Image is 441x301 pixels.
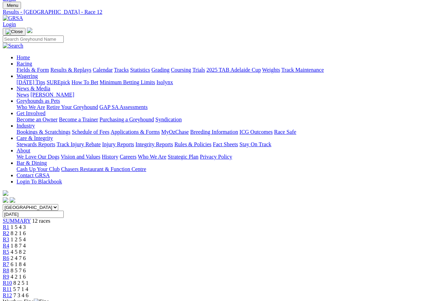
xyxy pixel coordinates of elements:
[3,243,9,249] a: R4
[10,197,15,203] img: twitter.svg
[17,104,45,110] a: Who We Are
[200,154,232,160] a: Privacy Policy
[61,166,146,172] a: Chasers Restaurant & Function Centre
[155,117,182,122] a: Syndication
[111,129,160,135] a: Applications & Forms
[102,141,134,147] a: Injury Reports
[17,166,438,172] div: Bar & Dining
[3,9,438,15] a: Results - [GEOGRAPHIC_DATA] - Race 12
[3,286,12,292] a: R11
[156,79,173,85] a: Isolynx
[17,86,50,91] a: News & Media
[17,154,438,160] div: About
[11,255,26,261] span: 2 4 7 6
[168,154,198,160] a: Strategic Plan
[27,28,32,33] img: logo-grsa-white.png
[17,79,438,86] div: Wagering
[50,67,91,73] a: Results & Replays
[17,154,59,160] a: We Love Our Dogs
[32,218,50,224] span: 12 races
[3,28,25,36] button: Toggle navigation
[3,15,23,21] img: GRSA
[17,123,35,129] a: Industry
[192,67,205,73] a: Trials
[11,243,26,249] span: 1 8 7 4
[17,67,438,73] div: Racing
[11,274,26,280] span: 4 2 1 6
[3,230,9,236] a: R2
[3,292,12,298] a: R12
[3,224,9,230] a: R1
[3,274,9,280] a: R9
[3,237,9,242] a: R3
[17,79,45,85] a: [DATE] Tips
[17,92,29,98] a: News
[3,268,9,273] a: R8
[6,29,23,34] img: Close
[17,92,438,98] div: News & Media
[3,255,9,261] span: R6
[120,154,136,160] a: Careers
[11,249,26,255] span: 4 5 8 2
[3,249,9,255] a: R5
[138,154,166,160] a: Who We Are
[17,61,32,67] a: Racing
[13,292,29,298] span: 7 3 4 6
[17,129,438,135] div: Industry
[3,2,21,9] button: Toggle navigation
[17,135,53,141] a: Care & Integrity
[17,172,50,178] a: Contact GRSA
[11,268,26,273] span: 8 5 7 6
[152,67,170,73] a: Grading
[17,148,30,153] a: About
[174,141,212,147] a: Rules & Policies
[135,141,173,147] a: Integrity Reports
[17,73,38,79] a: Wagering
[17,67,49,73] a: Fields & Form
[171,67,191,73] a: Coursing
[17,54,30,60] a: Home
[11,230,26,236] span: 8 2 1 6
[17,166,60,172] a: Cash Up Your Club
[17,98,60,104] a: Greyhounds as Pets
[262,67,280,73] a: Weights
[130,67,150,73] a: Statistics
[3,190,8,196] img: logo-grsa-white.png
[3,43,23,49] img: Search
[72,79,99,85] a: How To Bet
[61,154,100,160] a: Vision and Values
[213,141,238,147] a: Fact Sheets
[3,280,12,286] a: R10
[239,141,271,147] a: Stay On Track
[47,79,70,85] a: SUREpick
[17,129,70,135] a: Bookings & Scratchings
[11,237,26,242] span: 1 2 5 4
[3,21,16,27] a: Login
[11,261,26,267] span: 6 1 8 4
[3,218,31,224] a: SUMMARY
[17,141,55,147] a: Stewards Reports
[17,110,45,116] a: Get Involved
[30,92,74,98] a: [PERSON_NAME]
[17,104,438,110] div: Greyhounds as Pets
[13,280,29,286] span: 8 2 5 1
[3,261,9,267] a: R7
[17,117,438,123] div: Get Involved
[190,129,238,135] a: Breeding Information
[3,211,64,218] input: Select date
[274,129,296,135] a: Race Safe
[72,129,109,135] a: Schedule of Fees
[57,141,101,147] a: Track Injury Rebate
